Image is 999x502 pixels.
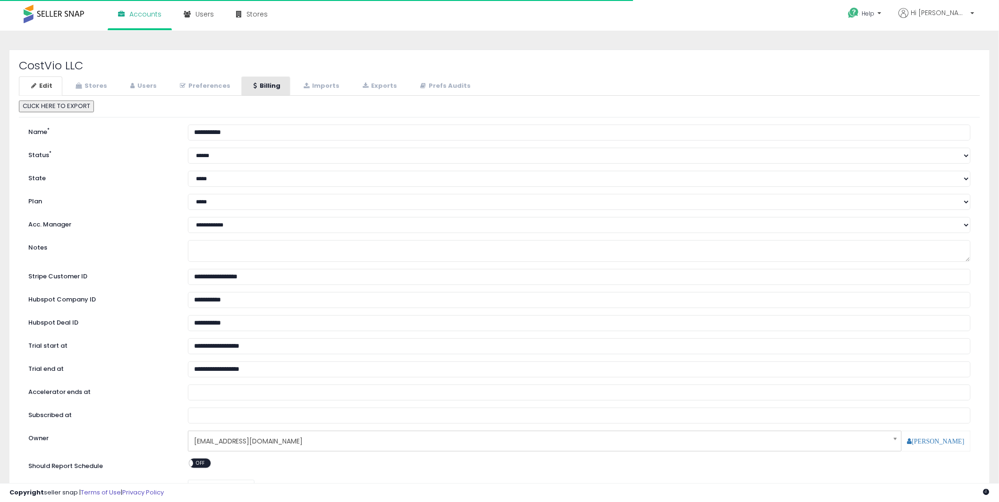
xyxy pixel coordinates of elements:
[63,76,117,96] a: Stores
[19,100,94,112] button: CLICK HERE TO EXPORT
[21,292,181,304] label: Hubspot Company ID
[21,125,181,137] label: Name
[194,433,883,449] span: [EMAIL_ADDRESS][DOMAIN_NAME]
[188,480,254,496] button: Subscriptions
[21,240,181,252] label: Notes
[21,315,181,327] label: Hubspot Deal ID
[907,438,965,444] a: [PERSON_NAME]
[21,361,181,374] label: Trial end at
[241,76,290,96] a: Billing
[350,76,407,96] a: Exports
[911,8,968,17] span: Hi [PERSON_NAME]
[19,76,62,96] a: Edit
[21,385,181,397] label: Accelerator ends at
[246,9,268,19] span: Stores
[195,9,214,19] span: Users
[21,408,181,420] label: Subscribed at
[408,76,481,96] a: Prefs Audits
[291,76,349,96] a: Imports
[28,434,49,443] label: Owner
[21,194,181,206] label: Plan
[28,462,103,471] label: Should Report Schedule
[21,148,181,160] label: Status
[21,171,181,183] label: State
[122,488,164,497] a: Privacy Policy
[19,59,980,72] h2: CostVio LLC
[899,8,974,29] a: Hi [PERSON_NAME]
[21,338,181,351] label: Trial start at
[81,488,121,497] a: Terms of Use
[862,9,875,17] span: Help
[118,76,167,96] a: Users
[9,488,164,497] div: seller snap | |
[168,76,240,96] a: Preferences
[193,459,208,467] span: OFF
[129,9,161,19] span: Accounts
[21,269,181,281] label: Stripe Customer ID
[21,217,181,229] label: Acc. Manager
[9,488,44,497] strong: Copyright
[848,7,860,19] i: Get Help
